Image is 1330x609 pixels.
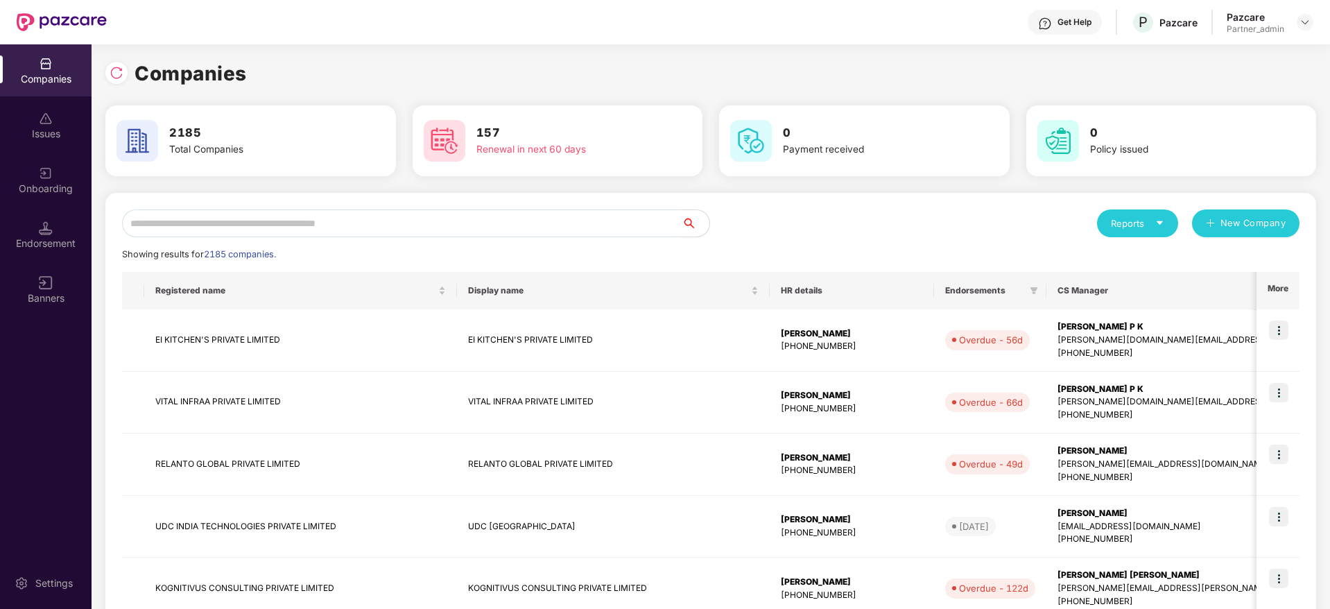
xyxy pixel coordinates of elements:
[1090,124,1265,142] h3: 0
[1256,272,1299,309] th: More
[144,434,457,496] td: RELANTO GLOBAL PRIVATE LIMITED
[959,333,1023,347] div: Overdue - 56d
[39,221,53,235] img: svg+xml;base64,PHN2ZyB3aWR0aD0iMTQuNSIgaGVpZ2h0PSIxNC41IiB2aWV3Qm94PSIwIDAgMTYgMTYiIGZpbGw9Im5vbm...
[1037,120,1079,162] img: svg+xml;base64,PHN2ZyB4bWxucz0iaHR0cDovL3d3dy53My5vcmcvMjAwMC9zdmciIHdpZHRoPSI2MCIgaGVpZ2h0PSI2MC...
[959,581,1028,595] div: Overdue - 122d
[169,124,344,142] h3: 2185
[959,520,989,533] div: [DATE]
[424,120,465,162] img: svg+xml;base64,PHN2ZyB4bWxucz0iaHR0cDovL3d3dy53My5vcmcvMjAwMC9zdmciIHdpZHRoPSI2MCIgaGVpZ2h0PSI2MC...
[39,166,53,180] img: svg+xml;base64,PHN2ZyB3aWR0aD0iMjAiIGhlaWdodD0iMjAiIHZpZXdCb3g9IjAgMCAyMCAyMCIgZmlsbD0ibm9uZSIgeG...
[1227,10,1284,24] div: Pazcare
[1192,209,1299,237] button: plusNew Company
[457,309,770,372] td: EI KITCHEN'S PRIVATE LIMITED
[31,576,77,590] div: Settings
[144,496,457,558] td: UDC INDIA TECHNOLOGIES PRIVATE LIMITED
[1038,17,1052,31] img: svg+xml;base64,PHN2ZyBpZD0iSGVscC0zMngzMiIgeG1sbnM9Imh0dHA6Ly93d3cudzMub3JnLzIwMDAvc3ZnIiB3aWR0aD...
[781,589,923,602] div: [PHONE_NUMBER]
[144,309,457,372] td: EI KITCHEN'S PRIVATE LIMITED
[781,389,923,402] div: [PERSON_NAME]
[1159,16,1198,29] div: Pazcare
[1030,286,1038,295] span: filter
[1227,24,1284,35] div: Partner_admin
[1299,17,1311,28] img: svg+xml;base64,PHN2ZyBpZD0iRHJvcGRvd24tMzJ4MzIiIHhtbG5zPSJodHRwOi8vd3d3LnczLm9yZy8yMDAwL3N2ZyIgd2...
[468,285,748,296] span: Display name
[1139,14,1148,31] span: P
[1220,216,1286,230] span: New Company
[945,285,1024,296] span: Endorsements
[110,66,123,80] img: svg+xml;base64,PHN2ZyBpZD0iUmVsb2FkLTMyeDMyIiB4bWxucz0iaHR0cDovL3d3dy53My5vcmcvMjAwMC9zdmciIHdpZH...
[1269,445,1288,464] img: icon
[169,142,344,157] div: Total Companies
[781,464,923,477] div: [PHONE_NUMBER]
[1057,17,1091,28] div: Get Help
[457,272,770,309] th: Display name
[122,249,276,259] span: Showing results for
[783,142,958,157] div: Payment received
[959,457,1023,471] div: Overdue - 49d
[1269,569,1288,588] img: icon
[155,285,435,296] span: Registered name
[144,272,457,309] th: Registered name
[39,276,53,290] img: svg+xml;base64,PHN2ZyB3aWR0aD0iMTYiIGhlaWdodD0iMTYiIHZpZXdCb3g9IjAgMCAxNiAxNiIgZmlsbD0ibm9uZSIgeG...
[457,496,770,558] td: UDC [GEOGRAPHIC_DATA]
[681,209,710,237] button: search
[476,124,651,142] h3: 157
[204,249,276,259] span: 2185 companies.
[135,58,247,89] h1: Companies
[1027,282,1041,299] span: filter
[730,120,772,162] img: svg+xml;base64,PHN2ZyB4bWxucz0iaHR0cDovL3d3dy53My5vcmcvMjAwMC9zdmciIHdpZHRoPSI2MCIgaGVpZ2h0PSI2MC...
[959,395,1023,409] div: Overdue - 66d
[781,513,923,526] div: [PERSON_NAME]
[781,340,923,353] div: [PHONE_NUMBER]
[781,327,923,341] div: [PERSON_NAME]
[17,13,107,31] img: New Pazcare Logo
[781,452,923,465] div: [PERSON_NAME]
[781,576,923,589] div: [PERSON_NAME]
[1269,507,1288,526] img: icon
[1155,218,1164,228] span: caret-down
[1111,216,1164,230] div: Reports
[783,124,958,142] h3: 0
[1269,320,1288,340] img: icon
[116,120,158,162] img: svg+xml;base64,PHN2ZyB4bWxucz0iaHR0cDovL3d3dy53My5vcmcvMjAwMC9zdmciIHdpZHRoPSI2MCIgaGVpZ2h0PSI2MC...
[15,576,28,590] img: svg+xml;base64,PHN2ZyBpZD0iU2V0dGluZy0yMHgyMCIgeG1sbnM9Imh0dHA6Ly93d3cudzMub3JnLzIwMDAvc3ZnIiB3aW...
[457,372,770,434] td: VITAL INFRAA PRIVATE LIMITED
[781,526,923,540] div: [PHONE_NUMBER]
[681,218,709,229] span: search
[1269,383,1288,402] img: icon
[1090,142,1265,157] div: Policy issued
[39,112,53,126] img: svg+xml;base64,PHN2ZyBpZD0iSXNzdWVzX2Rpc2FibGVkIiB4bWxucz0iaHR0cDovL3d3dy53My5vcmcvMjAwMC9zdmciIH...
[457,434,770,496] td: RELANTO GLOBAL PRIVATE LIMITED
[770,272,934,309] th: HR details
[39,57,53,71] img: svg+xml;base64,PHN2ZyBpZD0iQ29tcGFuaWVzIiB4bWxucz0iaHR0cDovL3d3dy53My5vcmcvMjAwMC9zdmciIHdpZHRoPS...
[144,372,457,434] td: VITAL INFRAA PRIVATE LIMITED
[1057,285,1327,296] span: CS Manager
[476,142,651,157] div: Renewal in next 60 days
[781,402,923,415] div: [PHONE_NUMBER]
[1206,218,1215,230] span: plus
